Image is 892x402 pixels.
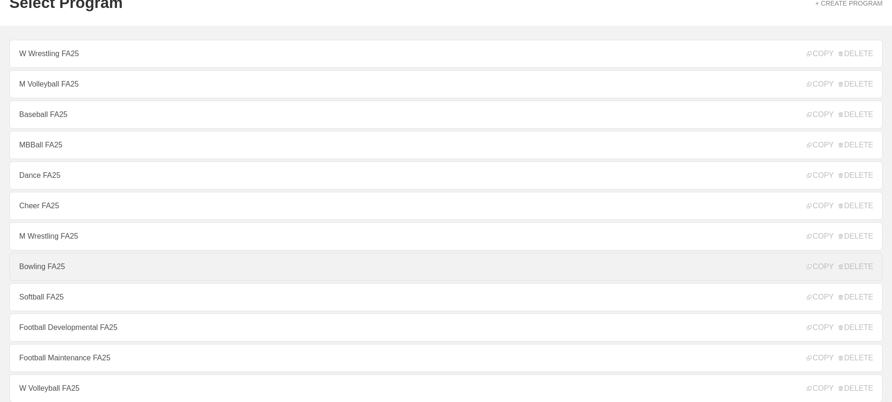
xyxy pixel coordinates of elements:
[9,131,883,159] a: MBBall FA25
[839,80,873,88] span: DELETE
[807,202,833,210] span: COPY
[9,70,883,98] a: M Volleyball FA25
[807,110,833,119] span: COPY
[9,344,883,372] a: Football Maintenance FA25
[839,323,873,332] span: DELETE
[9,192,883,220] a: Cheer FA25
[839,232,873,241] span: DELETE
[9,101,883,129] a: Baseball FA25
[839,171,873,180] span: DELETE
[839,384,873,393] span: DELETE
[839,293,873,301] span: DELETE
[807,263,833,271] span: COPY
[9,314,883,342] a: Football Developmental FA25
[807,50,833,58] span: COPY
[839,50,873,58] span: DELETE
[807,171,833,180] span: COPY
[807,232,833,241] span: COPY
[9,40,883,68] a: W Wrestling FA25
[807,384,833,393] span: COPY
[807,323,833,332] span: COPY
[845,357,892,402] iframe: Chat Widget
[9,283,883,311] a: Softball FA25
[9,222,883,250] a: M Wrestling FA25
[807,293,833,301] span: COPY
[839,263,873,271] span: DELETE
[9,253,883,281] a: Bowling FA25
[807,354,833,362] span: COPY
[807,80,833,88] span: COPY
[807,141,833,149] span: COPY
[839,354,873,362] span: DELETE
[9,161,883,190] a: Dance FA25
[839,202,873,210] span: DELETE
[839,110,873,119] span: DELETE
[839,141,873,149] span: DELETE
